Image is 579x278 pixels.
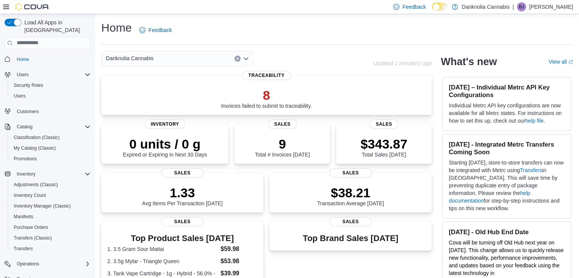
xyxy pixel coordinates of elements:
[17,171,35,177] span: Inventory
[11,233,55,243] a: Transfers (Classic)
[17,56,29,62] span: Home
[449,83,565,99] h3: [DATE] – Individual Metrc API Key Configurations
[142,185,223,206] div: Avg Items Per Transaction [DATE]
[329,217,372,226] span: Sales
[8,143,94,153] button: My Catalog (Classic)
[11,81,46,90] a: Security Roles
[107,234,257,243] h3: Top Product Sales [DATE]
[14,214,33,220] span: Manifests
[568,60,573,64] svg: External link
[220,269,257,278] dd: $39.99
[370,120,398,129] span: Sales
[11,91,29,101] a: Users
[8,80,94,91] button: Security Roles
[136,22,175,38] a: Feedback
[14,156,37,162] span: Promotions
[11,191,49,200] a: Inventory Count
[2,259,94,269] button: Operations
[8,233,94,243] button: Transfers (Classic)
[123,136,207,152] p: 0 units / 0 g
[2,54,94,65] button: Home
[243,56,249,62] button: Open list of options
[14,169,91,179] span: Inventory
[14,192,46,198] span: Inventory Count
[17,124,32,130] span: Catalog
[101,20,132,35] h1: Home
[303,234,399,243] h3: Top Brand Sales [DATE]
[360,136,407,152] p: $343.87
[8,243,94,254] button: Transfers
[8,190,94,201] button: Inventory Count
[106,54,153,63] span: Danknolia Cannabis
[11,212,36,221] a: Manifests
[14,259,42,268] button: Operations
[14,134,60,141] span: Classification (Classic)
[14,203,71,209] span: Inventory Manager (Classic)
[2,69,94,80] button: Users
[148,26,172,34] span: Feedback
[15,3,49,11] img: Cova
[317,185,384,206] div: Transaction Average [DATE]
[11,191,91,200] span: Inventory Count
[14,82,43,88] span: Security Roles
[221,88,312,103] p: 8
[220,257,257,266] dd: $53.98
[329,168,372,177] span: Sales
[107,257,217,265] dt: 2. 3.5g Mylar - Triangle Queen
[529,2,573,11] p: [PERSON_NAME]
[512,2,514,11] p: |
[360,136,407,158] div: Total Sales [DATE]
[11,244,91,253] span: Transfers
[11,180,61,189] a: Adjustments (Classic)
[221,88,312,109] div: Invoices failed to submit to traceability.
[14,54,91,64] span: Home
[517,2,526,11] div: Barbara Jobat
[11,144,91,153] span: My Catalog (Classic)
[14,259,91,268] span: Operations
[234,56,241,62] button: Clear input
[17,109,39,115] span: Customers
[142,185,223,200] p: 1.33
[11,133,63,142] a: Classification (Classic)
[14,70,91,79] span: Users
[449,159,565,212] p: Starting [DATE], store-to-store transfers can now be integrated with Metrc using in [GEOGRAPHIC_D...
[14,93,26,99] span: Users
[373,60,432,66] p: Updated 1 minute(s) ago
[14,224,48,230] span: Purchase Orders
[8,91,94,101] button: Users
[2,169,94,179] button: Inventory
[123,136,207,158] div: Expired or Expiring in Next 30 Days
[11,233,91,243] span: Transfers (Classic)
[14,55,32,64] a: Home
[8,211,94,222] button: Manifests
[11,212,91,221] span: Manifests
[11,201,91,211] span: Inventory Manager (Classic)
[11,91,91,101] span: Users
[268,120,297,129] span: Sales
[8,222,94,233] button: Purchase Orders
[14,182,58,188] span: Adjustments (Classic)
[11,223,91,232] span: Purchase Orders
[525,118,544,124] a: help file
[449,228,565,236] h3: [DATE] - Old Hub End Date
[449,102,565,125] p: Individual Metrc API key configurations are now available for all Metrc states. For instructions ...
[255,136,309,158] div: Total # Invoices [DATE]
[449,190,530,204] a: help documentation
[449,141,565,156] h3: [DATE] - Integrated Metrc Transfers Coming Soon
[11,133,91,142] span: Classification (Classic)
[161,168,204,177] span: Sales
[14,145,56,151] span: My Catalog (Classic)
[17,72,29,78] span: Users
[520,167,542,173] a: Transfers
[8,179,94,190] button: Adjustments (Classic)
[11,223,51,232] a: Purchase Orders
[317,185,384,200] p: $38.21
[8,201,94,211] button: Inventory Manager (Classic)
[161,217,204,226] span: Sales
[432,3,448,11] input: Dark Mode
[242,71,290,80] span: Traceability
[220,244,257,254] dd: $59.98
[11,180,91,189] span: Adjustments (Classic)
[14,246,33,252] span: Transfers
